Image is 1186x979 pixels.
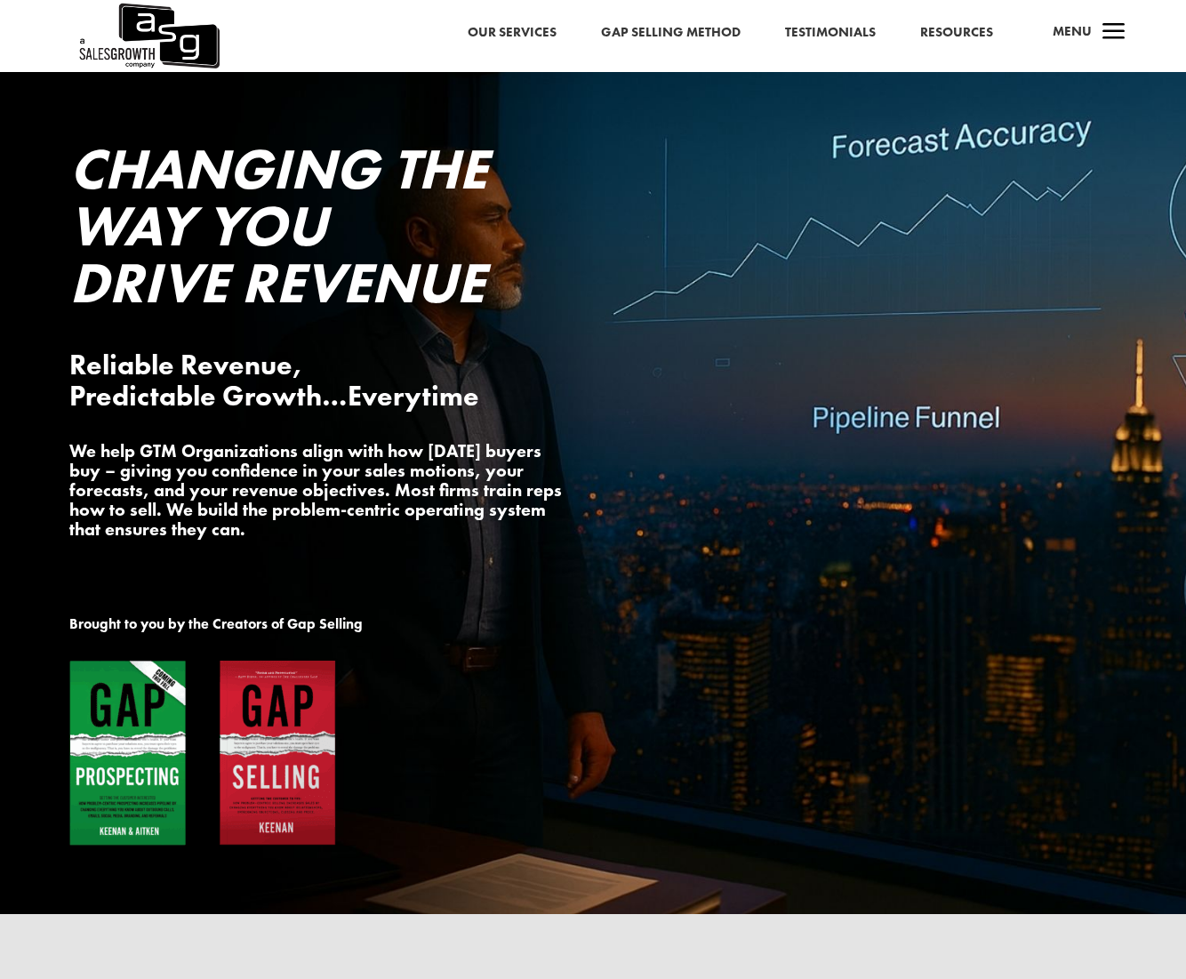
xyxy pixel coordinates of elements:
[69,140,565,320] h2: Changing the Way You Drive Revenue
[69,441,565,539] p: We help GTM Organizations align with how [DATE] buyers buy – giving you confidence in your sales ...
[785,21,876,44] a: Testimonials
[69,349,565,412] p: Reliable Revenue, Predictable Growth…Everytime
[920,21,993,44] a: Resources
[1096,15,1132,51] span: a
[69,616,565,632] p: Brought to you by the Creators of Gap Selling
[468,21,557,44] a: Our Services
[69,661,336,846] img: Copy of Untitled Design (1)
[1053,22,1092,40] span: Menu
[601,21,741,44] a: Gap Selling Method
